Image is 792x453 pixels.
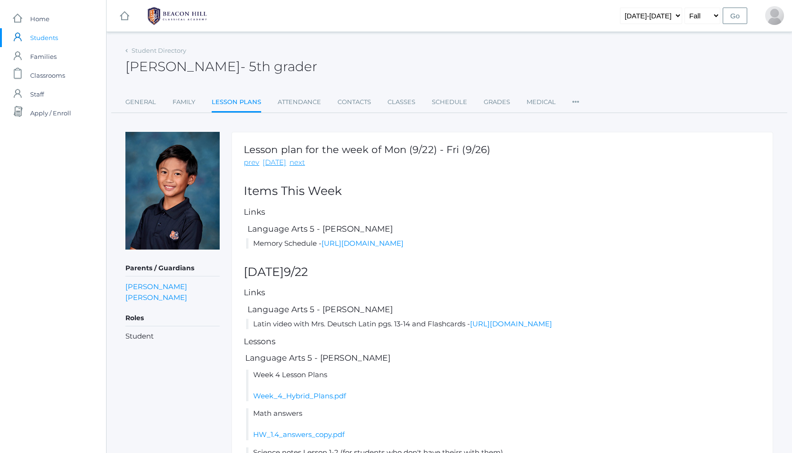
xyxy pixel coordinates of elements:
h5: Links [244,288,761,297]
span: Apply / Enroll [30,104,71,122]
a: [DATE] [263,157,286,168]
a: Lesson Plans [212,93,261,113]
span: Students [30,28,58,47]
a: [PERSON_NAME] [125,292,187,303]
img: 1_BHCALogos-05.png [142,4,213,28]
span: Home [30,9,49,28]
span: 9/22 [284,265,308,279]
h5: Language Arts 5 - [PERSON_NAME] [246,225,761,234]
a: HW_1.4_answers_copy.pdf [253,430,345,439]
a: Medical [527,93,556,112]
a: prev [244,157,259,168]
a: [PERSON_NAME] [125,281,187,292]
a: Student Directory [132,47,186,54]
h2: Items This Week [244,185,761,198]
li: Memory Schedule - [246,238,761,249]
a: next [289,157,305,168]
h2: [DATE] [244,266,761,279]
h5: Language Arts 5 - [PERSON_NAME] [244,354,761,363]
h5: Lessons [244,337,761,346]
img: Matteo Soratorio [125,132,220,250]
li: Math answers [246,408,761,440]
span: - 5th grader [240,58,317,74]
h5: Parents / Guardians [125,260,220,276]
a: [URL][DOMAIN_NAME] [322,239,404,248]
li: Latin video with Mrs. Deutsch Latin pgs. 13-14 and Flashcards - [246,319,761,330]
a: Schedule [432,93,467,112]
h5: Roles [125,310,220,326]
span: Classrooms [30,66,65,85]
a: [URL][DOMAIN_NAME] [470,319,552,328]
a: Contacts [338,93,371,112]
span: Families [30,47,57,66]
h5: Language Arts 5 - [PERSON_NAME] [246,305,761,314]
a: Classes [388,93,415,112]
a: General [125,93,156,112]
input: Go [723,8,747,24]
a: Family [173,93,195,112]
a: Grades [484,93,510,112]
span: Staff [30,85,44,104]
h5: Links [244,208,761,217]
a: Week_4_Hybrid_Plans.pdf [253,391,346,400]
li: Student [125,331,220,342]
h1: Lesson plan for the week of Mon (9/22) - Fri (9/26) [244,144,490,155]
li: Week 4 Lesson Plans [246,370,761,402]
div: Lew Soratorio [765,6,784,25]
a: Attendance [278,93,321,112]
h2: [PERSON_NAME] [125,59,317,74]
